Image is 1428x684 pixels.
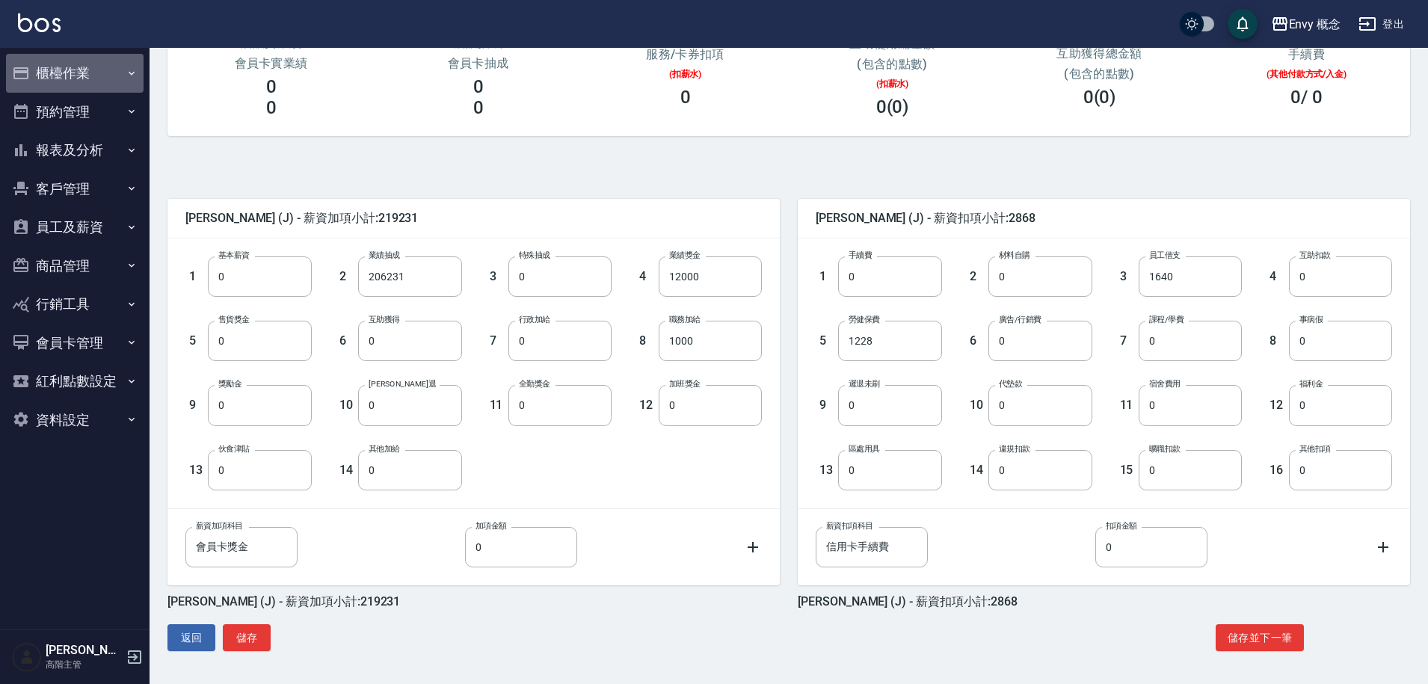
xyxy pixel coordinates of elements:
h5: 2 [339,269,354,284]
label: 勞健保費 [849,314,880,325]
label: 其他扣項 [1299,443,1331,455]
button: 儲存 [223,624,271,652]
img: Logo [18,13,61,32]
label: 廣告/行銷費 [999,314,1041,325]
button: 會員卡管理 [6,324,144,363]
label: 特殊抽成 [519,250,550,261]
h5: 12 [639,398,654,413]
label: 宿舍費用 [1149,378,1181,389]
button: 資料設定 [6,401,144,440]
span: [PERSON_NAME] (J) - 薪資扣項小計:2868 [816,211,1392,226]
h2: 互助獲得總金額 [1006,46,1192,61]
h3: 0 [266,76,277,97]
button: 員工及薪資 [6,208,144,247]
label: 售貨獎金 [218,314,250,325]
h5: 9 [819,398,834,413]
span: [PERSON_NAME] (J) - 薪資加項小計:219231 [185,211,762,226]
button: 返回 [167,624,215,652]
label: 業績獎金 [669,250,701,261]
button: 紅利點數設定 [6,362,144,401]
button: 預約管理 [6,93,144,132]
p: (扣薪水) [807,77,978,90]
h5: 8 [639,333,654,348]
label: 區處用具 [849,443,880,455]
button: save [1228,9,1258,39]
h5: 11 [1120,398,1135,413]
label: 互助獲得 [369,314,400,325]
h3: 0 / 0 [1290,87,1323,108]
h5: 1 [819,269,834,284]
div: Envy 概念 [1289,15,1341,34]
label: 課程/學費 [1149,314,1184,325]
h3: 0 [266,97,277,118]
label: 職務加給 [669,314,701,325]
label: 員工借支 [1149,250,1181,261]
h5: 15 [1120,463,1135,478]
button: Envy 概念 [1265,9,1347,40]
h5: 9 [189,398,204,413]
h2: 會員卡抽成 [393,56,564,70]
button: 行銷工具 [6,285,144,324]
h5: 10 [339,398,354,413]
label: 扣項金額 [1106,520,1137,532]
h5: 8 [1269,333,1284,348]
h5: 12 [1269,398,1284,413]
button: 櫃檯作業 [6,54,144,93]
h5: 4 [639,269,654,284]
h5: [PERSON_NAME] (J) - 薪資扣項小計:2868 [798,594,1017,608]
h2: 手續費 [1221,47,1392,61]
label: 行政加給 [519,314,550,325]
label: 手續費 [849,250,872,261]
h5: 14 [970,463,985,478]
h3: 0(0) [1083,87,1116,108]
button: 儲存並下一筆 [1216,624,1304,652]
h5: 7 [1120,333,1135,348]
h5: 4 [1269,269,1284,284]
h5: 5 [189,333,204,348]
h5: [PERSON_NAME] [46,643,122,658]
h2: (包含的點數) [1006,67,1192,81]
h5: 1 [189,269,204,284]
label: 獎勵金 [218,378,241,389]
label: [PERSON_NAME]退 [369,378,436,389]
h3: 0(0) [876,96,909,117]
h5: 13 [189,463,204,478]
h5: 10 [970,398,985,413]
label: 遲退未刷 [849,378,880,389]
h5: 11 [490,398,505,413]
label: 薪資扣項科目 [826,520,873,532]
button: 客戶管理 [6,170,144,209]
label: 代墊款 [999,378,1022,389]
button: 商品管理 [6,247,144,286]
h5: 2 [970,269,985,284]
p: (扣薪水) [600,67,771,81]
label: 事病假 [1299,314,1323,325]
label: 全勤獎金 [519,378,550,389]
h5: 7 [490,333,505,348]
label: 業績抽成 [369,250,400,261]
h5: 5 [819,333,834,348]
h5: 3 [490,269,505,284]
h5: 3 [1120,269,1135,284]
button: 登出 [1352,10,1410,38]
label: 互助扣款 [1299,250,1331,261]
label: 加班獎金 [669,378,701,389]
h5: 6 [970,333,985,348]
label: 材料自購 [999,250,1030,261]
h5: 14 [339,463,354,478]
h5: 16 [1269,463,1284,478]
h5: [PERSON_NAME] (J) - 薪資加項小計:219231 [167,594,400,608]
h2: 服務/卡券扣項 [600,47,771,61]
label: 伙食津貼 [218,443,250,455]
h3: 0 [473,97,484,118]
img: Person [12,642,42,672]
p: 高階主管 [46,658,122,671]
h2: (包含的點數) [807,57,978,71]
label: 加項金額 [476,520,507,532]
h5: 6 [339,333,354,348]
h5: 13 [819,463,834,478]
label: 曠職扣款 [1149,443,1181,455]
p: (其他付款方式/入金) [1221,67,1392,81]
h3: 0 [680,87,691,108]
h2: 會員卡實業績 [185,56,357,70]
